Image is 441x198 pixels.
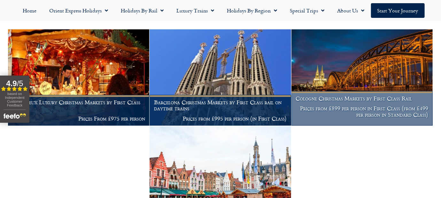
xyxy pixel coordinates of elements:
a: Montreux Luxury Christmas Markets by First Class Rail Prices From £975 per person [8,29,150,126]
a: Cologne Christmas Markets by First Class Rail Prices from £899 per person in First Class (from £4... [291,29,433,126]
p: Prices From £975 per person [12,115,145,122]
a: Barcelona Christmas Markets by First Class rail on daytime trains Prices from £995 per person (in... [150,29,291,126]
a: Home [17,3,43,18]
h1: Montreux Luxury Christmas Markets by First Class Rail [12,99,145,112]
a: Luxury Trains [170,3,221,18]
p: Prices from £899 per person in First Class (from £499 per person in Standard Class) [296,105,428,118]
nav: Menu [3,3,438,18]
a: Holidays by Rail [115,3,170,18]
a: Start your Journey [371,3,425,18]
a: Special Trips [284,3,331,18]
a: Orient Express Holidays [43,3,115,18]
a: About Us [331,3,371,18]
p: Prices from £995 per person (in First Class) [154,115,287,122]
h1: Cologne Christmas Markets by First Class Rail [296,95,428,102]
a: Holidays by Region [221,3,284,18]
h1: Barcelona Christmas Markets by First Class rail on daytime trains [154,99,287,112]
